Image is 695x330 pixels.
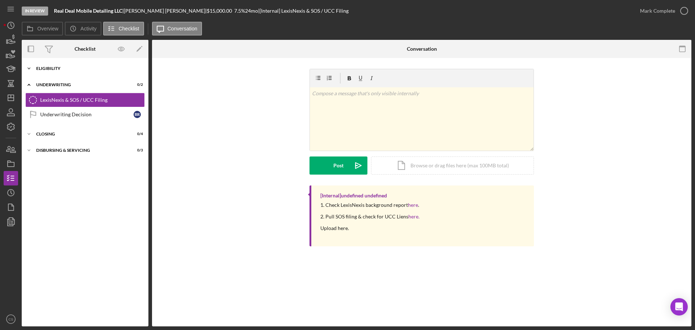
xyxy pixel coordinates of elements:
div: 7.5 % [234,8,245,14]
div: Underwriting Decision [40,112,134,117]
div: | [Internal] LexisNexis & SOS / UCC Filing [258,8,349,14]
div: Mark Complete [640,4,675,18]
div: 1. Check LexisNexis background report . [320,202,420,208]
div: Open Intercom Messenger [670,298,688,316]
div: Post [333,156,344,175]
div: B R [134,111,141,118]
div: 0 / 4 [130,132,143,136]
text: CS [8,317,13,321]
div: Upload here. [320,225,420,231]
b: Real Deal Mobile Detailing LLC [54,8,122,14]
div: 0 / 3 [130,148,143,153]
div: Eligibility [36,66,139,71]
div: Checklist [75,46,96,52]
button: Checklist [103,22,144,35]
label: Overview [37,26,58,32]
button: Activity [65,22,101,35]
div: In Review [22,7,48,16]
button: Mark Complete [633,4,691,18]
div: Disbursing & Servicing [36,148,125,153]
div: LexisNexis & SOS / UCC Filing [40,97,144,103]
div: Closing [36,132,125,136]
button: Post [309,156,367,175]
div: 0 / 2 [130,83,143,87]
a: here. [408,213,420,220]
div: $15,000.00 [207,8,234,14]
div: | [54,8,124,14]
div: Underwriting [36,83,125,87]
label: Activity [80,26,96,32]
label: Checklist [119,26,139,32]
div: [PERSON_NAME] [PERSON_NAME] | [124,8,207,14]
div: 24 mo [245,8,258,14]
a: LexisNexis & SOS / UCC Filing [25,93,145,107]
div: Conversation [407,46,437,52]
a: here [408,202,418,208]
button: Overview [22,22,63,35]
div: [Internal] undefined undefined [320,193,387,199]
button: CS [4,312,18,326]
label: Conversation [168,26,198,32]
button: Conversation [152,22,202,35]
a: Underwriting DecisionBR [25,107,145,122]
div: 2. Pull SOS filing & check for UCC Liens [320,214,420,220]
